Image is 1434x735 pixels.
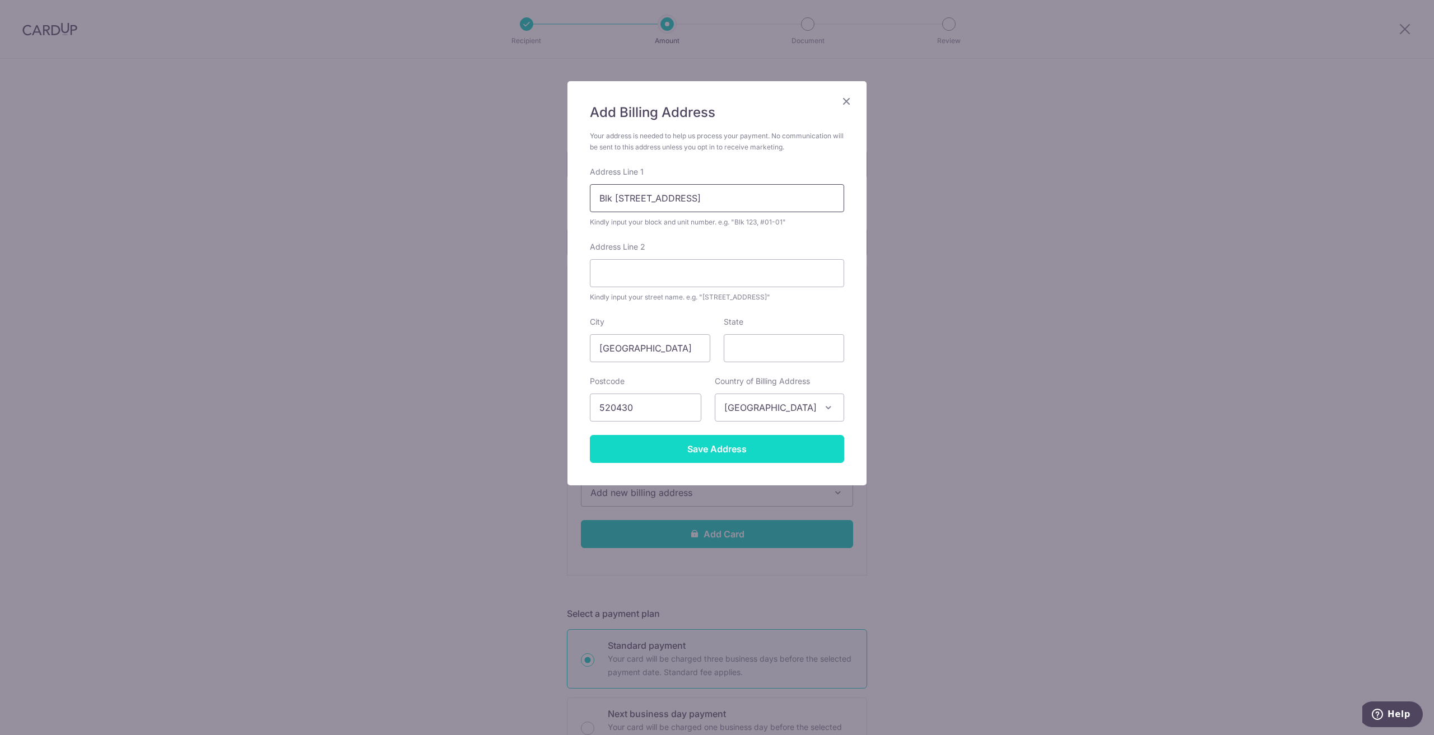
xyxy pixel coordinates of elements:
[840,95,853,108] button: Close
[715,394,844,421] span: Singapore
[715,394,844,422] span: Singapore
[590,316,604,327] label: City
[590,376,625,387] label: Postcode
[715,376,810,387] label: Country of Billing Address
[590,104,844,121] h5: Add Billing Address
[590,435,844,463] input: Save Address
[590,166,644,177] label: Address Line 1
[590,217,844,228] div: Kindly input your block and unit number. e.g. "Blk 123, #01-01"
[590,130,844,153] div: Your address is needed to help us process your payment. No communication will be sent to this add...
[724,316,743,327] label: State
[590,241,645,252] label: Address Line 2
[1362,701,1423,729] iframe: Opens a widget where you can find more information
[590,292,844,303] div: Kindly input your street name. e.g. "[STREET_ADDRESS]"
